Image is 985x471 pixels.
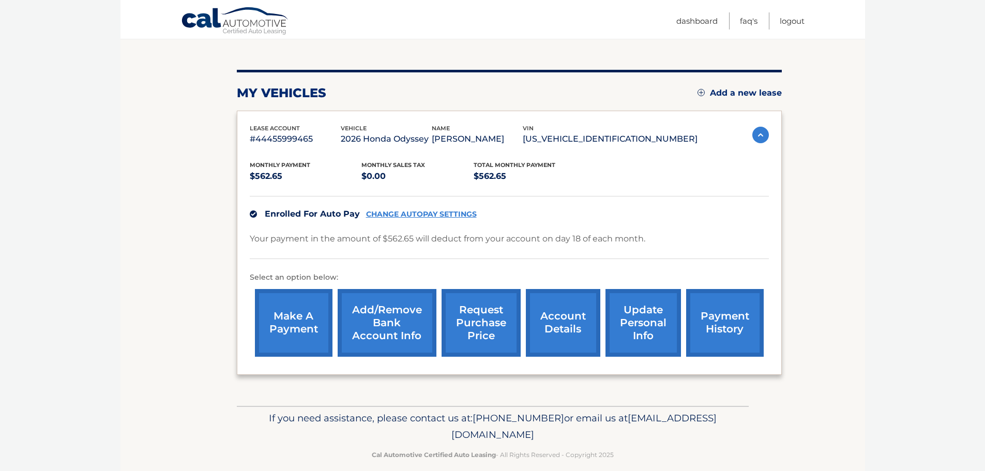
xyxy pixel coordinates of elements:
[676,12,718,29] a: Dashboard
[605,289,681,357] a: update personal info
[237,85,326,101] h2: my vehicles
[250,210,257,218] img: check.svg
[181,7,290,37] a: Cal Automotive
[250,232,645,246] p: Your payment in the amount of $562.65 will deduct from your account on day 18 of each month.
[698,88,782,98] a: Add a new lease
[366,210,477,219] a: CHANGE AUTOPAY SETTINGS
[523,125,534,132] span: vin
[250,271,769,284] p: Select an option below:
[255,289,332,357] a: make a payment
[523,132,698,146] p: [US_VEHICLE_IDENTIFICATION_NUMBER]
[474,169,586,184] p: $562.65
[473,412,564,424] span: [PHONE_NUMBER]
[250,132,341,146] p: #44455999465
[338,289,436,357] a: Add/Remove bank account info
[250,125,300,132] span: lease account
[372,451,496,459] strong: Cal Automotive Certified Auto Leasing
[361,169,474,184] p: $0.00
[341,125,367,132] span: vehicle
[442,289,521,357] a: request purchase price
[474,161,555,169] span: Total Monthly Payment
[244,410,742,443] p: If you need assistance, please contact us at: or email us at
[265,209,360,219] span: Enrolled For Auto Pay
[698,89,705,96] img: add.svg
[752,127,769,143] img: accordion-active.svg
[432,132,523,146] p: [PERSON_NAME]
[250,169,362,184] p: $562.65
[250,161,310,169] span: Monthly Payment
[244,449,742,460] p: - All Rights Reserved - Copyright 2025
[780,12,805,29] a: Logout
[686,289,764,357] a: payment history
[361,161,425,169] span: Monthly sales Tax
[526,289,600,357] a: account details
[341,132,432,146] p: 2026 Honda Odyssey
[432,125,450,132] span: name
[740,12,757,29] a: FAQ's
